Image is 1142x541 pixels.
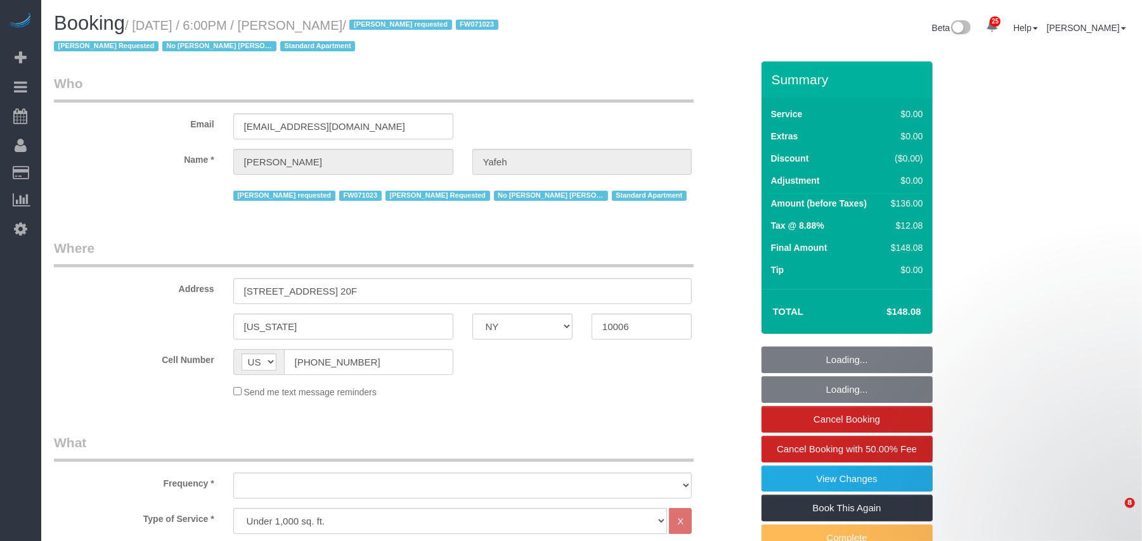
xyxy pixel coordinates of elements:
div: $0.00 [886,264,923,276]
a: Help [1013,23,1038,33]
a: 25 [980,13,1004,41]
span: No [PERSON_NAME] [PERSON_NAME] [494,191,608,201]
h3: Summary [772,72,926,87]
div: $0.00 [886,174,923,187]
input: City [233,314,453,340]
label: Extras [771,130,798,143]
label: Cell Number [44,349,224,366]
a: Beta [932,23,971,33]
label: Discount [771,152,809,165]
label: Adjustment [771,174,820,187]
a: Cancel Booking [762,406,933,433]
label: Name * [44,149,224,166]
span: [PERSON_NAME] Requested [54,41,159,51]
label: Address [44,278,224,295]
input: Last Name [472,149,692,175]
span: Standard Apartment [280,41,356,51]
div: $0.00 [886,108,923,120]
div: ($0.00) [886,152,923,165]
span: Booking [54,12,125,34]
span: [PERSON_NAME] requested [349,20,451,30]
label: Amount (before Taxes) [771,197,867,210]
label: Type of Service * [44,508,224,525]
legend: Who [54,74,694,103]
span: [PERSON_NAME] requested [233,191,335,201]
a: [PERSON_NAME] [1047,23,1126,33]
iframe: Intercom notifications message [888,418,1142,507]
div: $0.00 [886,130,923,143]
label: Frequency * [44,473,224,490]
div: $136.00 [886,197,923,210]
span: Send me text message reminders [244,387,377,397]
label: Email [44,113,224,130]
input: Cell Number [284,349,453,375]
input: Zip Code [592,314,692,340]
label: Service [771,108,803,120]
small: / [DATE] / 6:00PM / [PERSON_NAME] [54,18,502,54]
a: Cancel Booking with 50.00% Fee [762,436,933,462]
span: [PERSON_NAME] Requested [386,191,490,201]
label: Tax @ 8.88% [771,219,824,232]
span: Cancel Booking with 50.00% Fee [777,443,917,454]
img: Automaid Logo [8,13,33,30]
div: $148.08 [886,241,923,254]
a: Book This Again [762,495,933,521]
label: Final Amount [771,241,827,254]
span: FW071023 [456,20,498,30]
div: $12.08 [886,219,923,232]
input: Email [233,113,453,139]
strong: Total [773,306,804,317]
input: First Name [233,149,453,175]
legend: What [54,433,694,462]
span: Standard Apartment [612,191,687,201]
span: No [PERSON_NAME] [PERSON_NAME] [162,41,276,51]
legend: Where [54,239,694,267]
h4: $148.08 [848,307,921,317]
iframe: Intercom live chat [1099,498,1129,528]
img: New interface [950,20,971,37]
span: FW071023 [339,191,382,201]
a: View Changes [762,466,933,492]
label: Tip [771,264,784,276]
span: 25 [990,16,1001,27]
span: 8 [1125,498,1135,508]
